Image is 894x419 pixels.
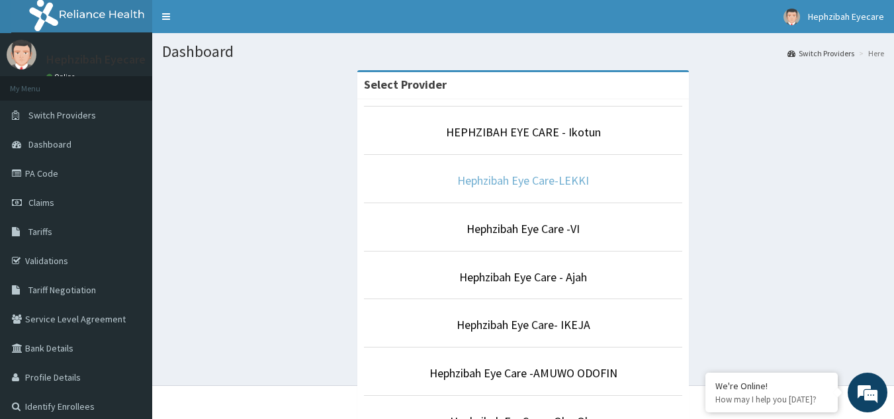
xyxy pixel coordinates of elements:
span: Switch Providers [28,109,96,121]
a: Hephzibah Eye Care - Ajah [459,269,587,285]
span: Dashboard [28,138,71,150]
a: Online [46,72,78,81]
a: Hephzibah Eye Care -AMUWO ODOFIN [429,365,617,381]
a: HEPHZIBAH EYE CARE - Ikotun [446,124,601,140]
p: Hephzibah Eyecare [46,54,146,66]
strong: Select Provider [364,77,447,92]
div: We're Online! [715,380,828,392]
a: Switch Providers [787,48,854,59]
a: Hephzibah Eye Care -VI [467,221,580,236]
span: Tariff Negotiation [28,284,96,296]
li: Here [856,48,884,59]
h1: Dashboard [162,43,884,60]
p: How may I help you today? [715,394,828,405]
span: Hephzibah Eyecare [808,11,884,23]
a: Hephzibah Eye Care-LEKKI [457,173,589,188]
a: Hephzibah Eye Care- IKEJA [457,317,590,332]
img: User Image [7,40,36,70]
span: Tariffs [28,226,52,238]
img: User Image [783,9,800,25]
span: Claims [28,197,54,209]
